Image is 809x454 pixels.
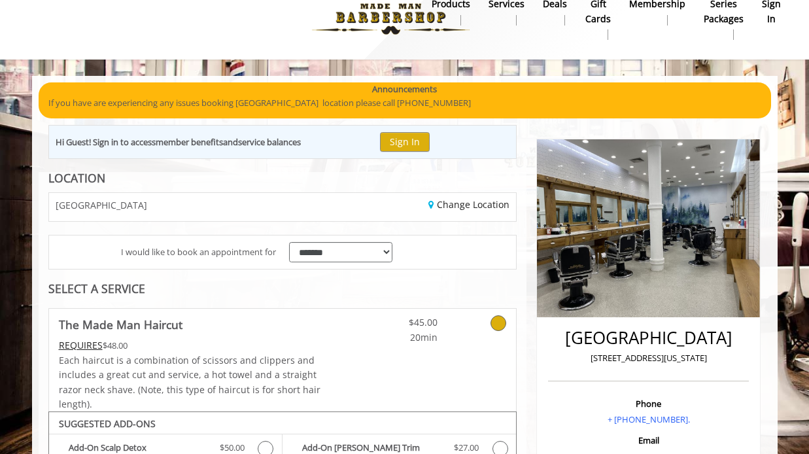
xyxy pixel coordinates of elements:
[372,82,437,96] b: Announcements
[380,132,430,151] button: Sign In
[156,136,223,148] b: member benefits
[48,283,517,295] div: SELECT A SERVICE
[551,328,746,347] h2: [GEOGRAPHIC_DATA]
[238,136,301,148] b: service balances
[551,399,746,408] h3: Phone
[59,315,182,334] b: The Made Man Haircut
[551,436,746,445] h3: Email
[360,330,438,345] span: 20min
[48,96,761,110] p: If you have are experiencing any issues booking [GEOGRAPHIC_DATA] location please call [PHONE_NUM...
[56,200,147,210] span: [GEOGRAPHIC_DATA]
[59,354,320,410] span: Each haircut is a combination of scissors and clippers and includes a great cut and service, a ho...
[428,198,509,211] a: Change Location
[48,170,105,186] b: LOCATION
[59,339,103,351] span: This service needs some Advance to be paid before we block your appointment
[121,245,276,259] span: I would like to book an appointment for
[59,338,322,353] div: $48.00
[56,135,301,149] div: Hi Guest! Sign in to access and
[551,351,746,365] p: [STREET_ADDRESS][US_STATE]
[360,315,438,330] span: $45.00
[59,417,156,430] b: SUGGESTED ADD-ONS
[608,413,690,425] a: + [PHONE_NUMBER].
